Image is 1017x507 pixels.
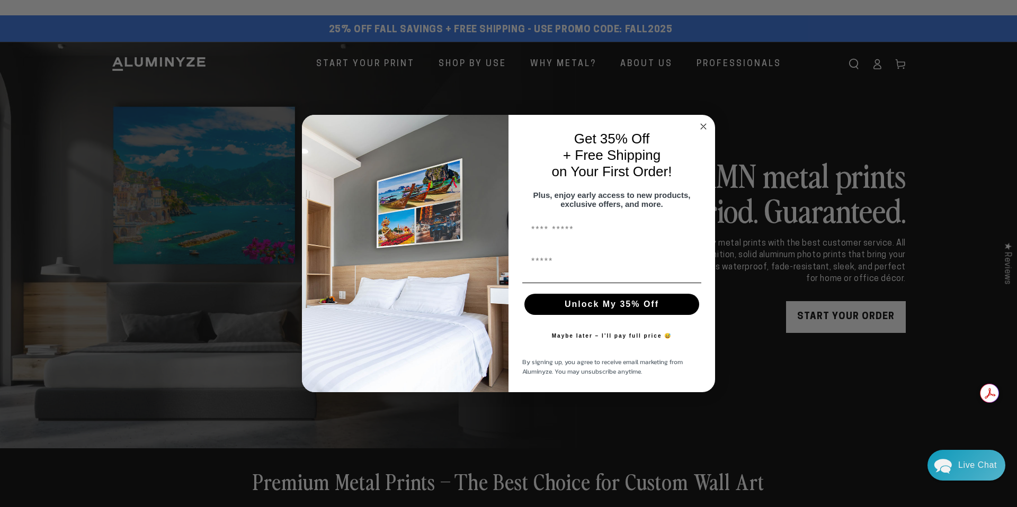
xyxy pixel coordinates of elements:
span: + Free Shipping [563,147,661,163]
span: Get 35% Off [574,131,650,147]
div: Chat widget toggle [927,450,1005,481]
span: Plus, enjoy early access to new products, exclusive offers, and more. [533,191,691,209]
button: Close dialog [697,120,710,133]
img: 728e4f65-7e6c-44e2-b7d1-0292a396982f.jpeg [302,115,508,392]
button: Unlock My 35% Off [524,294,699,315]
span: By signing up, you agree to receive email marketing from Aluminyze. You may unsubscribe anytime. [522,357,683,376]
div: Contact Us Directly [958,450,997,481]
span: on Your First Order! [552,164,672,179]
button: Maybe later – I’ll pay full price 😅 [547,325,677,347]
